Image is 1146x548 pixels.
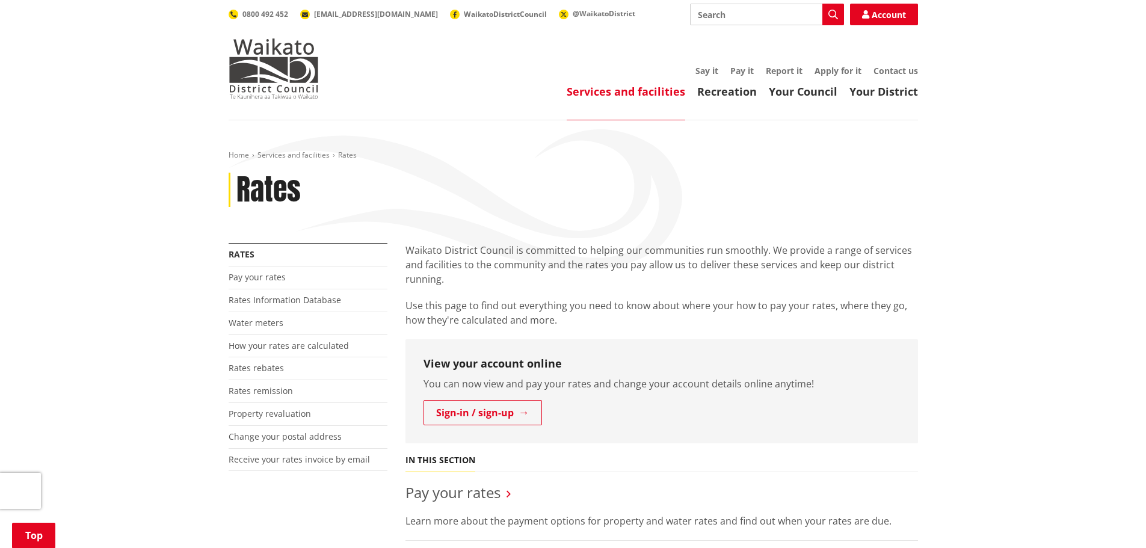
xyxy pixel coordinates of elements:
[257,150,330,160] a: Services and facilities
[405,482,501,502] a: Pay your rates
[229,150,249,160] a: Home
[690,4,844,25] input: Search input
[229,248,254,260] a: Rates
[849,84,918,99] a: Your District
[229,38,319,99] img: Waikato District Council - Te Kaunihera aa Takiwaa o Waikato
[573,8,635,19] span: @WaikatoDistrict
[559,8,635,19] a: @WaikatoDistrict
[229,9,288,19] a: 0800 492 452
[314,9,438,19] span: [EMAIL_ADDRESS][DOMAIN_NAME]
[695,65,718,76] a: Say it
[424,357,900,371] h3: View your account online
[424,377,900,391] p: You can now view and pay your rates and change your account details online anytime!
[769,84,837,99] a: Your Council
[405,298,918,327] p: Use this page to find out everything you need to know about where your how to pay your rates, whe...
[229,317,283,328] a: Water meters
[236,173,301,208] h1: Rates
[300,9,438,19] a: [EMAIL_ADDRESS][DOMAIN_NAME]
[229,150,918,161] nav: breadcrumb
[730,65,754,76] a: Pay it
[567,84,685,99] a: Services and facilities
[697,84,757,99] a: Recreation
[242,9,288,19] span: 0800 492 452
[815,65,861,76] a: Apply for it
[229,408,311,419] a: Property revaluation
[873,65,918,76] a: Contact us
[766,65,803,76] a: Report it
[338,150,357,160] span: Rates
[405,514,918,528] p: Learn more about the payment options for property and water rates and find out when your rates ar...
[229,271,286,283] a: Pay your rates
[229,431,342,442] a: Change your postal address
[229,340,349,351] a: How your rates are calculated
[405,243,918,286] p: Waikato District Council is committed to helping our communities run smoothly. We provide a range...
[464,9,547,19] span: WaikatoDistrictCouncil
[405,455,475,466] h5: In this section
[450,9,547,19] a: WaikatoDistrictCouncil
[229,454,370,465] a: Receive your rates invoice by email
[424,400,542,425] a: Sign-in / sign-up
[12,523,55,548] a: Top
[229,362,284,374] a: Rates rebates
[229,385,293,396] a: Rates remission
[850,4,918,25] a: Account
[229,294,341,306] a: Rates Information Database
